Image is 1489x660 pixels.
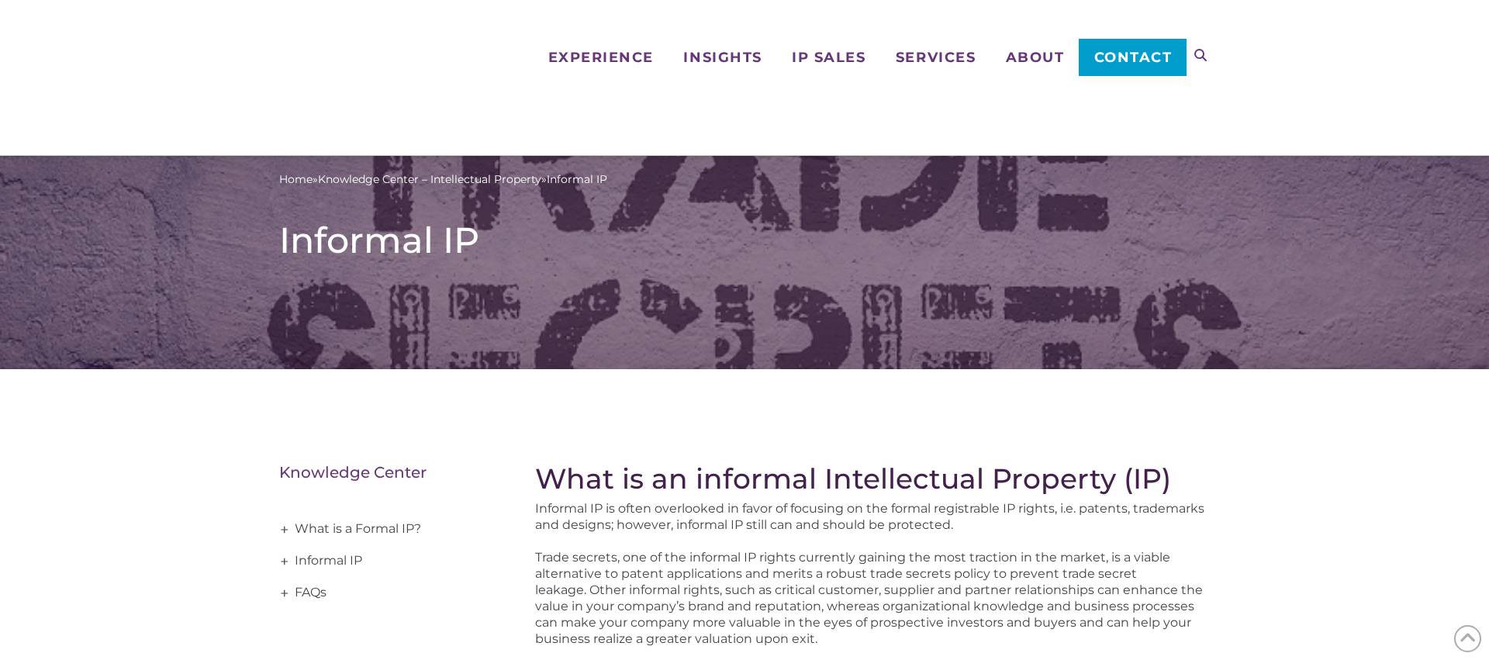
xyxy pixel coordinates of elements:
[279,171,313,188] a: Home
[535,462,1210,495] h2: What is an informal Intellectual Property (IP)
[279,171,607,188] span: » »
[1454,625,1481,652] span: Back to Top
[276,546,293,577] span: +
[279,19,384,136] img: Metis Partners
[548,50,654,64] span: Experience
[1094,50,1173,64] span: Contact
[276,578,293,609] span: +
[1079,39,1187,76] a: Contact
[547,171,607,188] span: Informal IP
[792,50,865,64] span: IP Sales
[535,501,1204,532] span: Informal IP is often overlooked in favor of focusing on the formal registrable IP rights, i.e. pa...
[279,577,489,609] a: FAQs
[683,50,762,64] span: Insights
[279,545,489,577] a: Informal IP
[276,514,293,545] span: +
[279,219,1210,262] h1: Informal IP
[535,550,1203,646] span: Trade secrets, one of the informal IP rights currently gaining the most traction in the market, i...
[279,513,489,545] a: What is a Formal IP?
[318,171,541,188] a: Knowledge Center – Intellectual Property
[279,463,427,482] a: Knowledge Center
[896,50,976,64] span: Services
[1006,50,1065,64] span: About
